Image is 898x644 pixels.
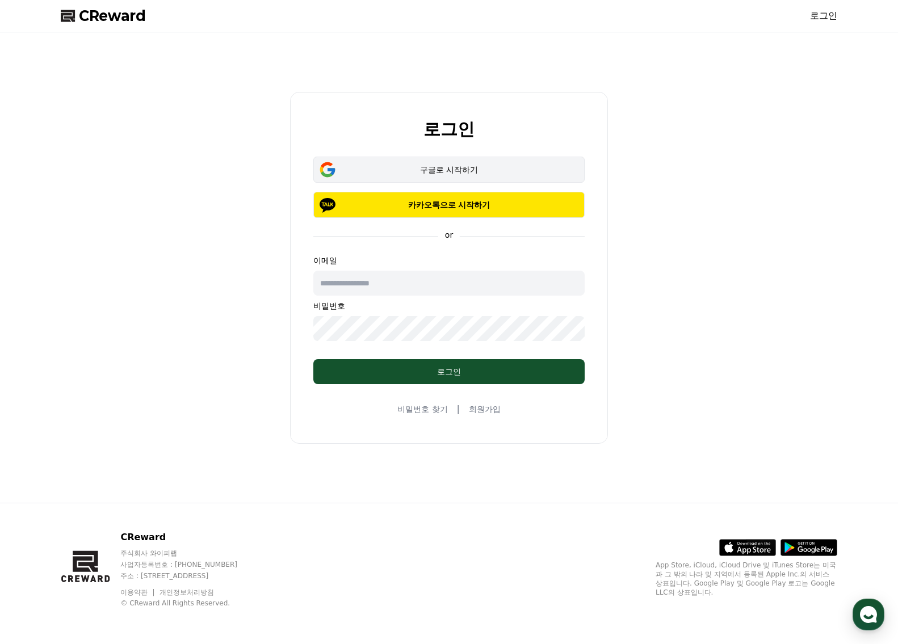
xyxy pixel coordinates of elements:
a: 설정 [146,360,218,388]
p: © CReward All Rights Reserved. [120,599,259,608]
p: CReward [120,531,259,544]
button: 구글로 시작하기 [313,157,585,183]
p: App Store, iCloud, iCloud Drive 및 iTunes Store는 미국과 그 밖의 나라 및 지역에서 등록된 Apple Inc.의 서비스 상표입니다. Goo... [656,561,837,597]
a: 회원가입 [469,403,501,415]
button: 카카오톡으로 시작하기 [313,192,585,218]
h2: 로그인 [423,120,475,138]
a: 이용약관 [120,588,156,596]
a: 비밀번호 찾기 [397,403,447,415]
span: 설정 [175,377,189,386]
span: 홈 [36,377,43,386]
p: 이메일 [313,255,585,266]
p: 주식회사 와이피랩 [120,549,259,558]
span: | [457,402,460,416]
span: 대화 [104,377,118,386]
p: 사업자등록번호 : [PHONE_NUMBER] [120,560,259,569]
span: CReward [79,7,146,25]
div: 구글로 시작하기 [330,164,568,175]
div: 로그인 [336,366,562,377]
p: 비밀번호 [313,300,585,312]
a: CReward [61,7,146,25]
a: 개인정보처리방침 [160,588,214,596]
a: 대화 [75,360,146,388]
p: 카카오톡으로 시작하기 [330,199,568,211]
p: or [438,229,460,241]
p: 주소 : [STREET_ADDRESS] [120,571,259,580]
button: 로그인 [313,359,585,384]
a: 로그인 [810,9,837,23]
a: 홈 [3,360,75,388]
